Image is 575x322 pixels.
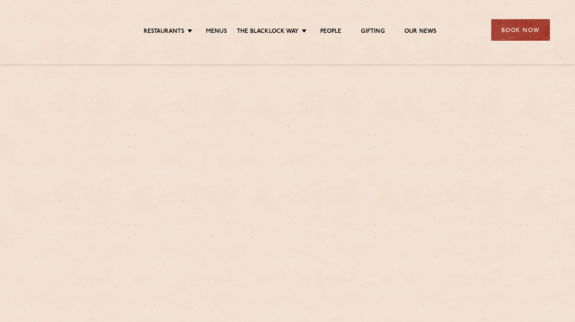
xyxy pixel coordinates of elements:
[237,28,299,36] a: The Blacklock Way
[25,7,93,52] img: svg%3E
[206,28,227,36] a: Menus
[404,28,437,36] a: Our News
[144,28,184,36] a: Restaurants
[320,28,341,36] a: People
[491,19,550,41] div: Book Now
[361,28,384,36] a: Gifting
